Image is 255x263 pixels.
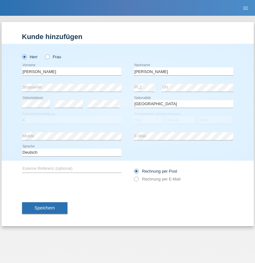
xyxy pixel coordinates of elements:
label: Herr [22,54,38,59]
label: Frau [45,54,61,59]
label: Rechnung per Post [134,169,177,174]
input: Rechnung per Post [134,169,138,177]
h1: Kunde hinzufügen [22,33,233,41]
span: Speichern [35,205,55,210]
i: menu [242,5,249,11]
label: Rechnung per E-Mail [134,177,181,181]
button: Speichern [22,202,67,214]
a: menu [239,6,252,10]
input: Rechnung per E-Mail [134,177,138,185]
input: Frau [45,54,49,59]
input: Herr [22,54,26,59]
